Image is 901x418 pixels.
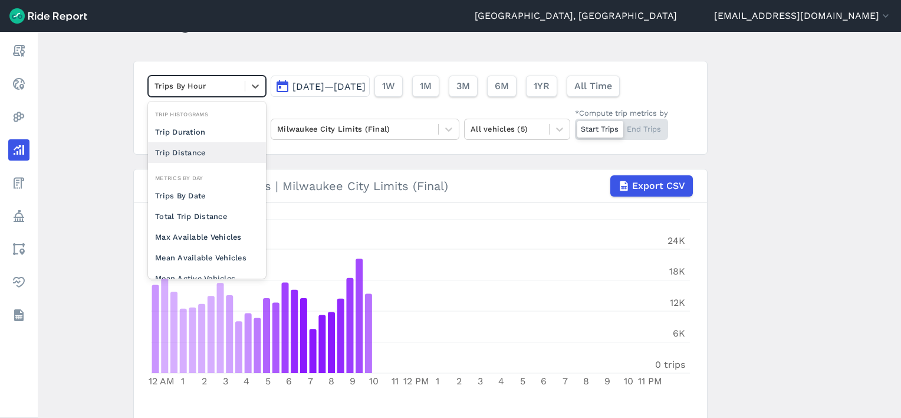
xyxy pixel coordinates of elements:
[8,40,29,61] a: Report
[223,375,228,387] tspan: 3
[148,247,266,268] div: Mean Available Vehicles
[475,9,677,23] a: [GEOGRAPHIC_DATA], [GEOGRAPHIC_DATA]
[526,76,557,97] button: 1YR
[583,375,589,387] tspan: 8
[714,9,892,23] button: [EMAIL_ADDRESS][DOMAIN_NAME]
[8,106,29,128] a: Heatmaps
[328,375,334,387] tspan: 8
[265,375,271,387] tspan: 5
[8,139,29,161] a: Analyze
[667,235,685,246] tspan: 24K
[148,185,266,206] div: Trips By Date
[534,79,550,93] span: 1YR
[575,107,668,119] div: *Compute trip metrics by
[148,122,266,142] div: Trip Duration
[271,76,370,97] button: [DATE]—[DATE]
[202,375,207,387] tspan: 2
[392,375,399,387] tspan: 11
[574,79,612,93] span: All Time
[632,179,685,193] span: Export CSV
[8,305,29,326] a: Datasets
[403,375,429,387] tspan: 12 PM
[563,375,568,387] tspan: 7
[308,375,313,387] tspan: 7
[148,175,693,197] div: Trips By Hour | Starts | Milwaukee City Limits (Final)
[520,375,525,387] tspan: 5
[487,76,517,97] button: 6M
[244,375,249,387] tspan: 4
[148,142,266,163] div: Trip Distance
[9,8,87,24] img: Ride Report
[624,375,633,387] tspan: 10
[638,375,662,387] tspan: 11 PM
[420,79,432,93] span: 1M
[670,297,685,308] tspan: 12K
[149,375,175,387] tspan: 12 AM
[478,375,483,387] tspan: 3
[436,375,439,387] tspan: 1
[292,81,366,92] span: [DATE]—[DATE]
[8,239,29,260] a: Areas
[374,76,403,97] button: 1W
[669,266,685,277] tspan: 18K
[498,375,504,387] tspan: 4
[148,227,266,247] div: Max Available Vehicles
[655,359,685,370] tspan: 0 trips
[541,375,547,387] tspan: 6
[673,328,685,339] tspan: 6K
[449,76,478,97] button: 3M
[8,172,29,194] a: Fees
[8,272,29,293] a: Health
[181,375,185,387] tspan: 1
[369,375,379,387] tspan: 10
[350,375,356,387] tspan: 9
[495,79,509,93] span: 6M
[567,76,620,97] button: All Time
[382,79,395,93] span: 1W
[286,375,292,387] tspan: 6
[456,375,462,387] tspan: 2
[8,73,29,94] a: Realtime
[412,76,439,97] button: 1M
[148,206,266,227] div: Total Trip Distance
[148,109,266,120] div: Trip Histograms
[610,175,693,197] button: Export CSV
[8,205,29,227] a: Policy
[148,268,266,289] div: Mean Active Vehicles
[148,172,266,184] div: Metrics By Day
[604,375,610,387] tspan: 9
[456,79,470,93] span: 3M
